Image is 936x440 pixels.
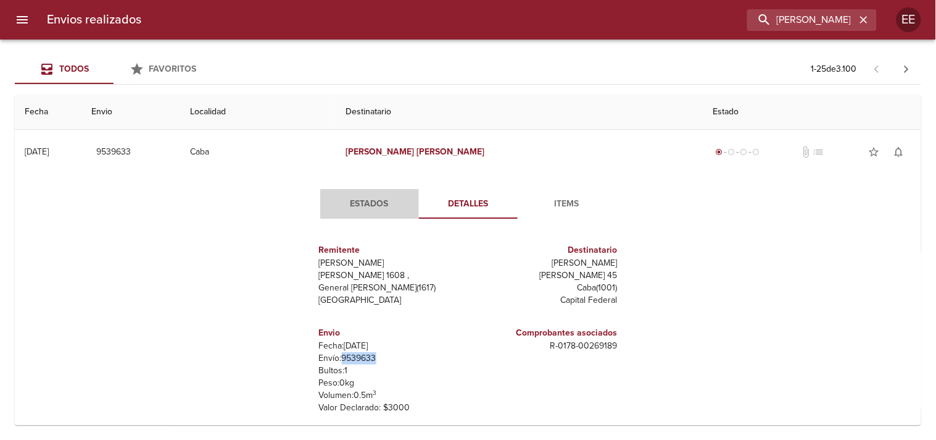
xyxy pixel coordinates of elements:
span: Items [525,197,609,212]
span: Pagina siguiente [892,54,921,84]
p: 1 - 25 de 3.100 [811,63,857,75]
span: Pagina anterior [862,62,892,75]
input: buscar [747,9,856,31]
p: [PERSON_NAME] [319,257,463,269]
p: Bultos: 1 [319,365,463,377]
div: Abrir información de usuario [897,7,921,32]
span: Detalles [426,197,510,212]
button: 9539633 [91,141,136,164]
h6: Envio [319,326,463,340]
span: Todos [59,64,89,74]
div: [DATE] [25,146,49,157]
span: notifications_none [893,146,905,158]
span: radio_button_unchecked [728,148,735,156]
p: [PERSON_NAME] 1608 , [319,269,463,282]
p: [PERSON_NAME] [473,257,618,269]
span: 9539633 [96,145,131,160]
th: Estado [703,95,921,130]
th: Fecha [15,95,81,130]
p: Caba ( 1001 ) [473,282,618,294]
button: menu [7,5,37,35]
span: radio_button_unchecked [740,148,748,156]
span: Estados [328,197,412,212]
h6: Remitente [319,243,463,257]
div: Tabs detalle de guia [320,189,616,219]
p: General [PERSON_NAME] ( 1617 ) [319,282,463,294]
p: Envío: 9539633 [319,352,463,365]
h6: Envios realizados [47,10,141,30]
p: Volumen: 0.5 m [319,389,463,402]
span: Favoritos [149,64,197,74]
span: star_border [868,146,880,158]
div: Generado [713,146,763,158]
th: Localidad [180,95,336,130]
p: Valor Declarado: $ 3000 [319,402,463,414]
h6: Destinatario [473,243,618,257]
span: No tiene documentos adjuntos [800,146,812,158]
div: Tabs Envios [15,54,212,84]
em: [PERSON_NAME] [346,146,414,157]
p: Fecha: [DATE] [319,340,463,352]
p: [GEOGRAPHIC_DATA] [319,294,463,307]
span: No tiene pedido asociado [812,146,824,158]
em: [PERSON_NAME] [416,146,485,157]
button: Activar notificaciones [887,140,911,164]
span: radio_button_checked [716,148,723,156]
h6: Comprobantes asociados [473,326,618,340]
span: radio_button_unchecked [753,148,760,156]
p: [PERSON_NAME] 45 [473,269,618,282]
p: Peso: 0 kg [319,377,463,389]
p: Capital Federal [473,294,618,307]
th: Destinatario [336,95,703,130]
button: Agregar a favoritos [862,140,887,164]
sup: 3 [373,389,377,397]
th: Envio [81,95,180,130]
td: Caba [180,130,336,174]
div: EE [897,7,921,32]
p: R - 0178 - 00269189 [473,340,618,352]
